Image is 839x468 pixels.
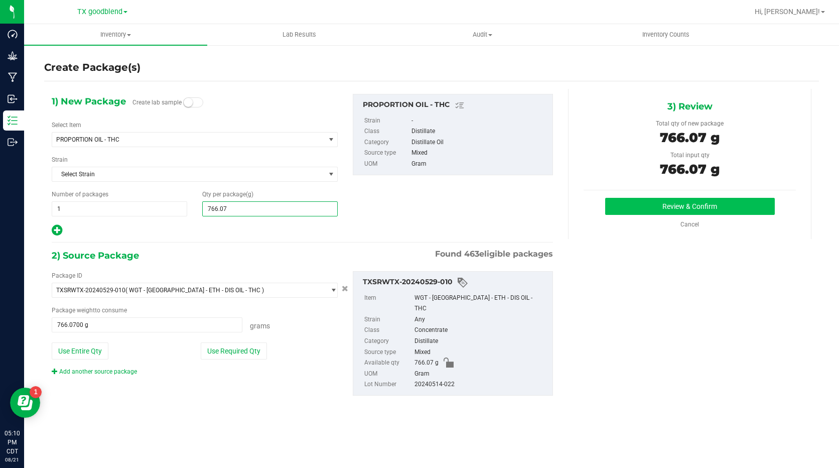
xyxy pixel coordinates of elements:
span: Audit [391,30,574,39]
inline-svg: Inbound [8,94,18,104]
div: Mixed [414,347,547,358]
label: Source type [364,148,409,159]
label: Lot Number [364,379,412,390]
div: Mixed [411,148,548,159]
span: TX goodblend [77,8,122,16]
span: 766.07 g [414,358,439,369]
div: Gram [414,369,547,380]
a: Cancel [680,221,699,228]
span: 463 [464,249,479,259]
div: WGT - [GEOGRAPHIC_DATA] - ETH - DIS OIL - THC [414,293,547,314]
span: Inventory Counts [629,30,703,39]
label: Class [364,325,412,336]
span: (g) [246,191,253,198]
span: 2) Source Package [52,248,139,263]
span: Select Strain [52,167,325,181]
span: Total qty of new package [656,120,724,127]
p: 05:10 PM CDT [5,429,20,456]
input: 766.0700 g [52,318,242,332]
div: PROPORTION OIL - THC [363,99,547,111]
inline-svg: Dashboard [8,29,18,39]
div: Distillate [411,126,548,137]
label: UOM [364,369,412,380]
span: 766.07 g [660,161,720,177]
span: Package ID [52,272,82,279]
span: select [325,133,337,147]
inline-svg: Outbound [8,137,18,147]
label: Create lab sample [132,95,182,110]
span: Package to consume [52,307,127,314]
label: Item [364,293,412,314]
inline-svg: Inventory [8,115,18,126]
label: Strain [364,314,412,325]
div: TXSRWTX-20240529-010 [363,277,547,289]
span: TXSRWTX-20240529-010 [56,287,125,294]
span: Add new output [52,229,62,236]
span: Qty per package [202,191,253,198]
inline-svg: Grow [8,51,18,61]
span: Number of packages [52,191,108,198]
input: 1 [52,202,187,216]
label: Select Item [52,121,81,130]
label: Class [364,126,409,137]
button: Cancel button [339,282,351,296]
label: Strain [52,155,68,164]
a: Audit [391,24,574,45]
iframe: Resource center unread badge [30,386,42,398]
span: Found eligible packages [435,248,553,260]
label: Source type [364,347,412,358]
span: PROPORTION OIL - THC [56,136,310,143]
label: Category [364,137,409,148]
span: select [325,283,337,297]
div: Distillate Oil [411,137,548,148]
h4: Create Package(s) [44,60,141,75]
span: weight [77,307,95,314]
iframe: Resource center [10,388,40,418]
a: Add another source package [52,368,137,375]
label: Strain [364,115,409,127]
label: UOM [364,159,409,170]
span: 1) New Package [52,94,126,109]
inline-svg: Manufacturing [8,72,18,82]
span: Grams [250,322,270,330]
p: 08/21 [5,456,20,463]
div: 20240514-022 [414,379,547,390]
button: Use Required Qty [201,342,267,360]
span: Inventory [24,30,207,39]
span: select [325,167,337,181]
span: 766.07 g [660,130,720,146]
span: Lab Results [269,30,330,39]
span: ( WGT - [GEOGRAPHIC_DATA] - ETH - DIS OIL - THC ) [125,287,264,294]
div: Gram [411,159,548,170]
a: Inventory Counts [574,24,757,45]
a: Lab Results [207,24,390,45]
span: Hi, [PERSON_NAME]! [755,8,820,16]
button: Review & Confirm [605,198,775,215]
a: Inventory [24,24,207,45]
label: Available qty [364,358,412,369]
label: Category [364,336,412,347]
button: Use Entire Qty [52,342,108,360]
div: Any [414,314,547,325]
span: 3) Review [667,99,713,114]
div: - [411,115,548,127]
div: Distillate [414,336,547,347]
span: Total input qty [670,152,710,159]
div: Concentrate [414,325,547,336]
